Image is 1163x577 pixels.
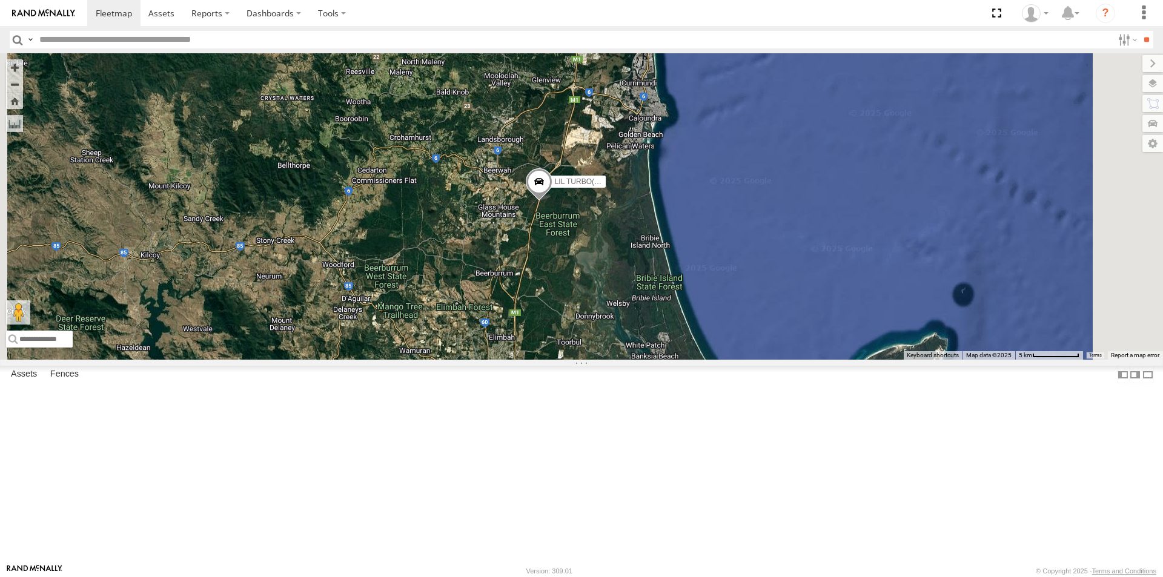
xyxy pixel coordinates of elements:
label: Measure [6,115,23,132]
button: Drag Pegman onto the map to open Street View [6,300,30,325]
label: Dock Summary Table to the Left [1117,366,1129,383]
button: Zoom out [6,76,23,93]
a: Terms and Conditions [1092,567,1156,575]
a: Terms (opens in new tab) [1089,352,1102,357]
label: Assets [5,366,43,383]
span: Map data ©2025 [966,352,1012,358]
div: © Copyright 2025 - [1036,567,1156,575]
img: rand-logo.svg [12,9,75,18]
div: Laura Van Bruggen [1018,4,1053,22]
label: Search Query [25,31,35,48]
span: LIL TURBO(SMALL TRUCK) [555,177,648,186]
button: Map scale: 5 km per 74 pixels [1015,351,1083,360]
button: Zoom Home [6,93,23,109]
label: Hide Summary Table [1142,366,1154,383]
label: Search Filter Options [1113,31,1139,48]
a: Report a map error [1111,352,1159,358]
button: Zoom in [6,59,23,76]
label: Fences [44,366,85,383]
div: Version: 309.01 [526,567,572,575]
button: Keyboard shortcuts [907,351,959,360]
label: Dock Summary Table to the Right [1129,366,1141,383]
label: Map Settings [1142,135,1163,152]
a: Visit our Website [7,565,62,577]
span: 5 km [1019,352,1032,358]
i: ? [1096,4,1115,23]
